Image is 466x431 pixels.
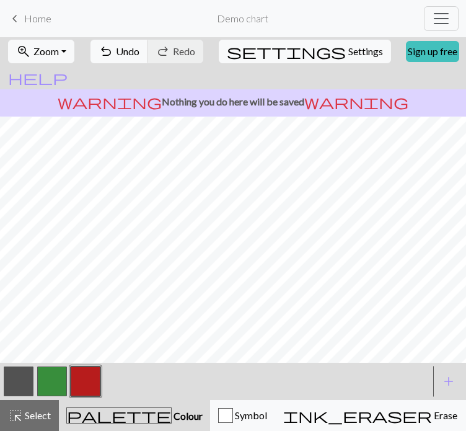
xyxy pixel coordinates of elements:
[8,69,68,86] span: help
[227,43,346,60] span: settings
[210,400,275,431] button: Symbol
[23,409,51,421] span: Select
[227,44,346,59] i: Settings
[441,373,456,390] span: add
[432,409,457,421] span: Erase
[16,43,31,60] span: zoom_in
[304,93,408,110] span: warning
[59,400,210,431] button: Colour
[116,45,139,57] span: Undo
[8,40,74,63] button: Zoom
[219,40,391,63] button: SettingsSettings
[5,94,461,109] p: Nothing you do here will be saved
[424,6,459,31] button: Toggle navigation
[7,8,51,29] a: Home
[24,12,51,24] span: Home
[348,44,383,59] span: Settings
[99,43,113,60] span: undo
[217,12,268,24] h2: Demo chart
[67,407,171,424] span: palette
[406,41,459,62] a: Sign up free
[283,407,432,424] span: ink_eraser
[90,40,148,63] button: Undo
[33,45,59,57] span: Zoom
[7,10,22,27] span: keyboard_arrow_left
[172,410,203,422] span: Colour
[58,93,162,110] span: warning
[275,400,465,431] button: Erase
[8,407,23,424] span: highlight_alt
[233,409,267,421] span: Symbol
